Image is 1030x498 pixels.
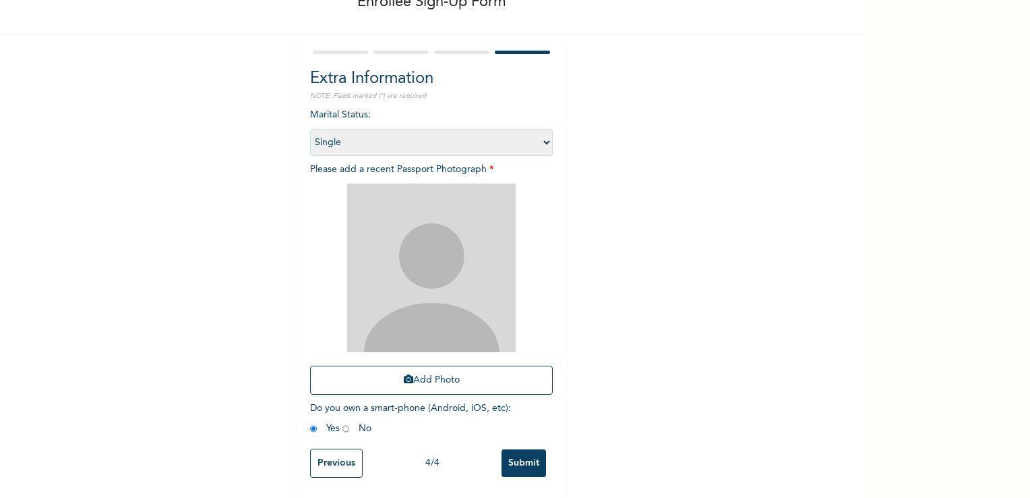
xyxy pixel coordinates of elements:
[310,91,553,101] p: NOTE: Fields marked (*) are required
[310,110,553,147] span: Marital Status :
[347,184,516,352] img: Crop
[310,165,553,402] span: Please add a recent Passport Photograph
[363,456,502,470] div: 4 / 4
[310,67,553,91] h2: Extra Information
[310,404,511,433] span: Do you own a smart-phone (Android, iOS, etc) : Yes No
[502,449,546,477] input: Submit
[310,449,363,478] input: Previous
[310,366,553,395] button: Add Photo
